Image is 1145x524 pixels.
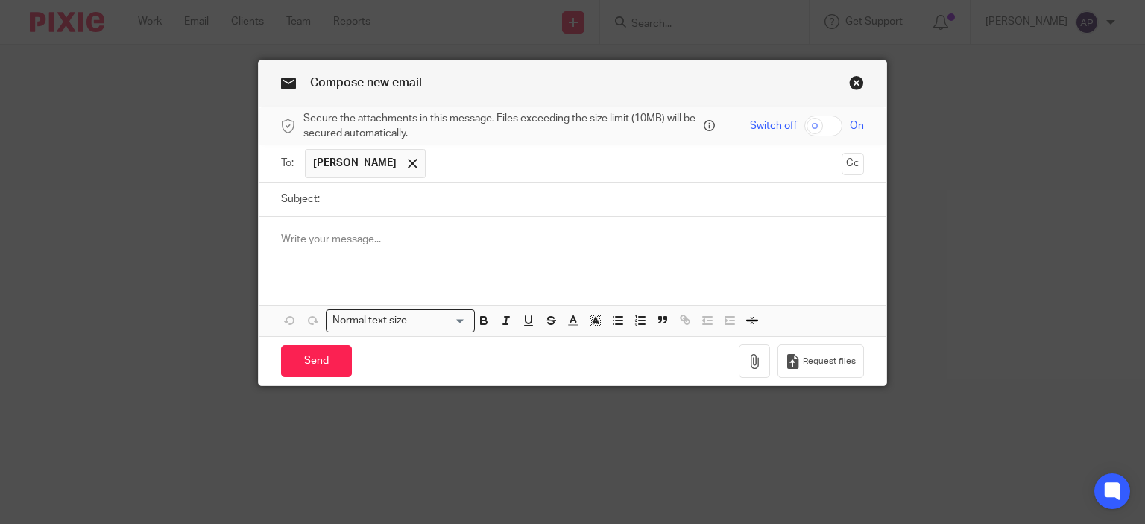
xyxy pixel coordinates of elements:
a: Close this dialog window [849,75,864,95]
input: Search for option [412,313,466,329]
input: Send [281,345,352,377]
label: To: [281,156,297,171]
span: Secure the attachments in this message. Files exceeding the size limit (10MB) will be secured aut... [303,111,700,142]
span: Compose new email [310,77,422,89]
span: Switch off [750,119,797,133]
button: Cc [842,153,864,175]
button: Request files [777,344,864,378]
span: Request files [803,356,856,367]
div: Search for option [326,309,475,332]
span: Normal text size [329,313,411,329]
label: Subject: [281,192,320,206]
span: [PERSON_NAME] [313,156,397,171]
span: On [850,119,864,133]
